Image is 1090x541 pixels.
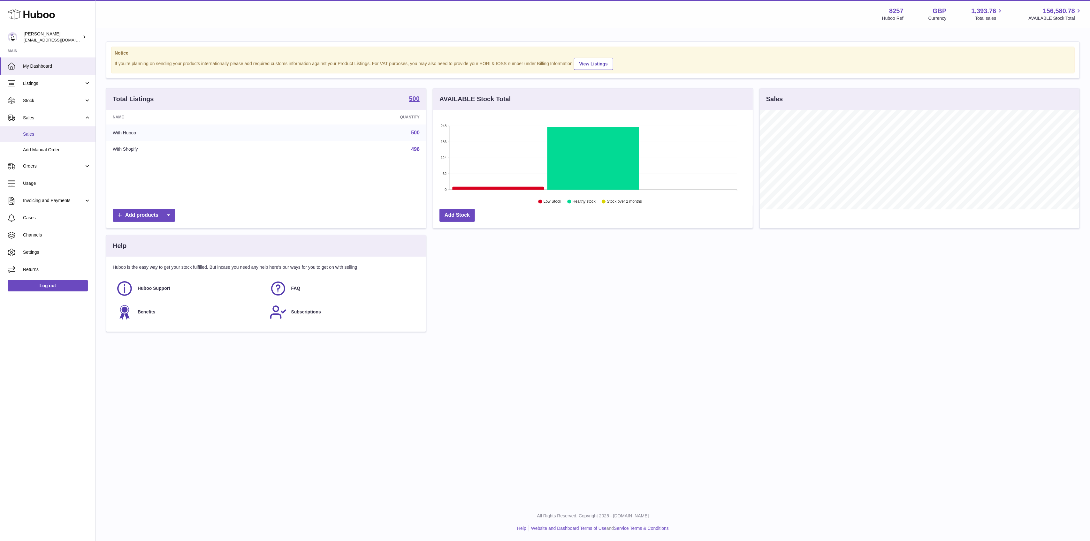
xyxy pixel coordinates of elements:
a: View Listings [574,58,613,70]
a: Help [517,526,526,531]
a: Huboo Support [116,280,263,297]
a: Website and Dashboard Terms of Use [531,526,606,531]
text: Healthy stock [573,199,596,204]
a: Add products [113,209,175,222]
text: 186 [441,140,446,144]
strong: 500 [409,95,420,102]
a: Add Stock [439,209,475,222]
strong: Notice [115,50,1071,56]
span: Subscriptions [291,309,321,315]
th: Name [106,110,279,124]
a: 500 [411,130,420,135]
td: With Huboo [106,124,279,141]
span: 156,580.78 [1043,7,1075,15]
p: All Rights Reserved. Copyright 2025 - [DOMAIN_NAME] [101,513,1085,519]
span: My Dashboard [23,63,91,69]
span: Sales [23,115,84,121]
text: Stock over 2 months [607,199,642,204]
a: Subscriptions [270,304,417,321]
text: 0 [445,188,446,192]
span: Channels [23,232,91,238]
a: Benefits [116,304,263,321]
span: AVAILABLE Stock Total [1028,15,1082,21]
span: Stock [23,98,84,104]
span: Returns [23,267,91,273]
span: Cases [23,215,91,221]
text: 62 [443,172,446,176]
p: Huboo is the easy way to get your stock fulfilled. But incase you need any help here's our ways f... [113,264,420,270]
h3: AVAILABLE Stock Total [439,95,511,103]
div: If you're planning on sending your products internationally please add required customs informati... [115,57,1071,70]
span: 1,393.76 [972,7,996,15]
span: Listings [23,80,84,86]
a: Log out [8,280,88,291]
strong: 8257 [889,7,903,15]
div: Huboo Ref [882,15,903,21]
span: Total sales [975,15,1003,21]
a: 1,393.76 Total sales [972,7,1004,21]
th: Quantity [279,110,426,124]
text: 248 [441,124,446,128]
span: Huboo Support [138,285,170,291]
span: Orders [23,163,84,169]
span: [EMAIL_ADDRESS][DOMAIN_NAME] [24,37,94,42]
li: and [529,525,669,531]
a: 500 [409,95,420,103]
a: FAQ [270,280,417,297]
span: Invoicing and Payments [23,198,84,204]
span: Benefits [138,309,155,315]
h3: Help [113,242,126,250]
span: Sales [23,131,91,137]
div: [PERSON_NAME] [24,31,81,43]
text: 124 [441,156,446,160]
img: don@skinsgolf.com [8,32,17,42]
a: Service Terms & Conditions [614,526,669,531]
span: Usage [23,180,91,186]
span: FAQ [291,285,301,291]
a: 496 [411,147,420,152]
a: 156,580.78 AVAILABLE Stock Total [1028,7,1082,21]
strong: GBP [933,7,946,15]
text: Low Stock [544,199,561,204]
h3: Sales [766,95,783,103]
span: Settings [23,249,91,255]
td: With Shopify [106,141,279,158]
span: Add Manual Order [23,147,91,153]
h3: Total Listings [113,95,154,103]
div: Currency [928,15,947,21]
